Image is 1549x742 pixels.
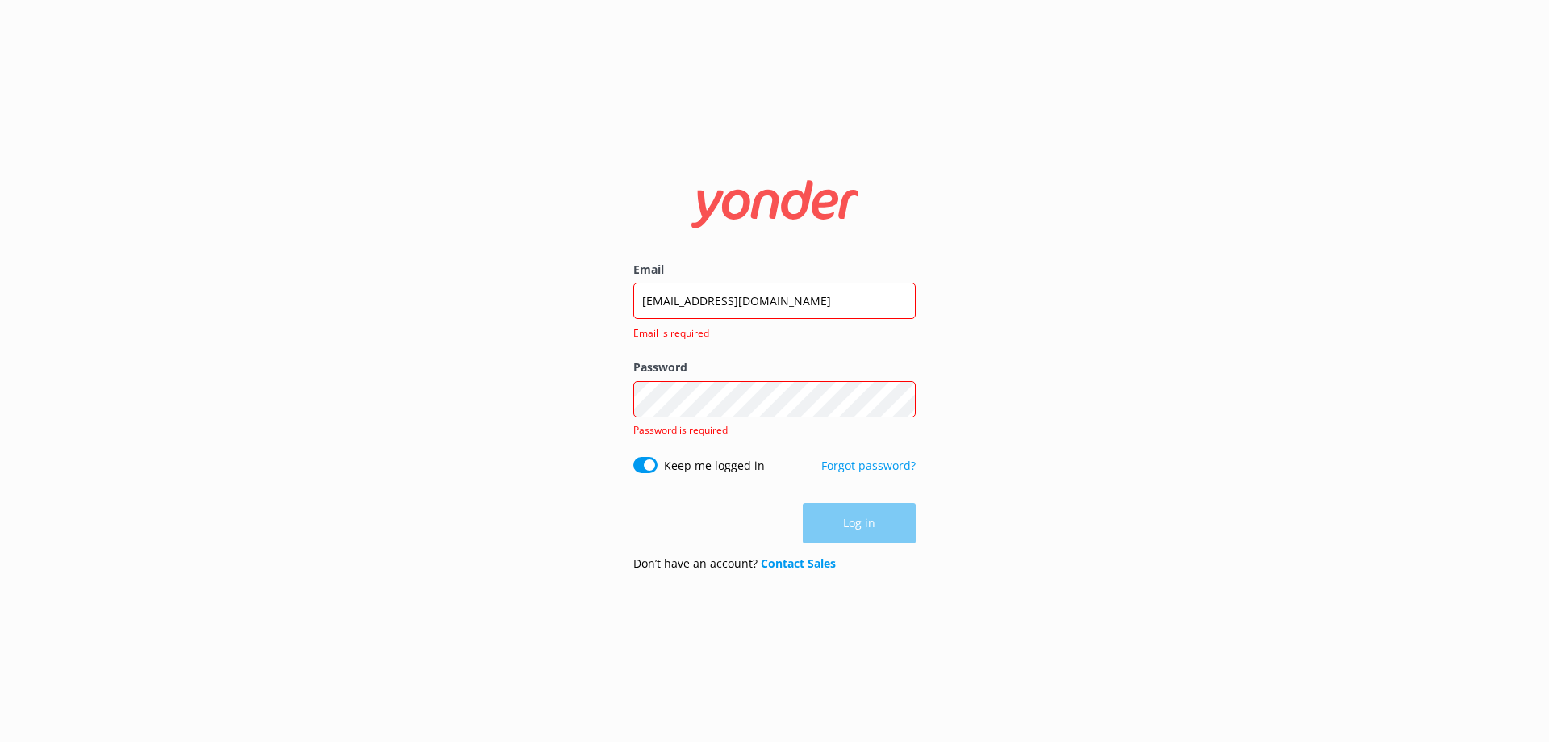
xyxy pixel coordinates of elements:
[633,261,916,279] label: Email
[633,423,728,437] span: Password is required
[761,555,836,571] a: Contact Sales
[633,555,836,572] p: Don’t have an account?
[664,457,765,475] label: Keep me logged in
[821,458,916,473] a: Forgot password?
[633,325,906,341] span: Email is required
[633,283,916,319] input: user@emailaddress.com
[883,383,916,415] button: Show password
[633,358,916,376] label: Password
